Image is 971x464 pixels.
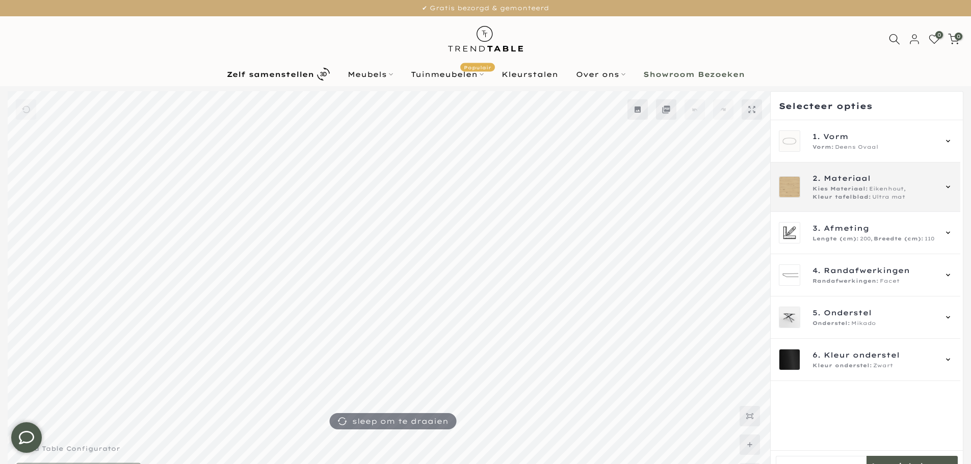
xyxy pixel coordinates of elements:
a: TuinmeubelenPopulair [402,68,492,80]
iframe: toggle-frame [1,412,52,463]
img: trend-table [441,16,530,62]
a: Zelf samenstellen [218,65,338,83]
a: Over ons [567,68,634,80]
b: Showroom Bezoeken [643,71,745,78]
a: Showroom Bezoeken [634,68,753,80]
a: Kleurstalen [492,68,567,80]
span: 0 [955,33,962,40]
a: Meubels [338,68,402,80]
span: 0 [935,31,943,39]
b: Zelf samenstellen [227,71,314,78]
a: 0 [948,34,959,45]
span: Populair [460,63,495,71]
p: ✔ Gratis bezorgd & gemonteerd [13,3,958,14]
a: 0 [929,34,940,45]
